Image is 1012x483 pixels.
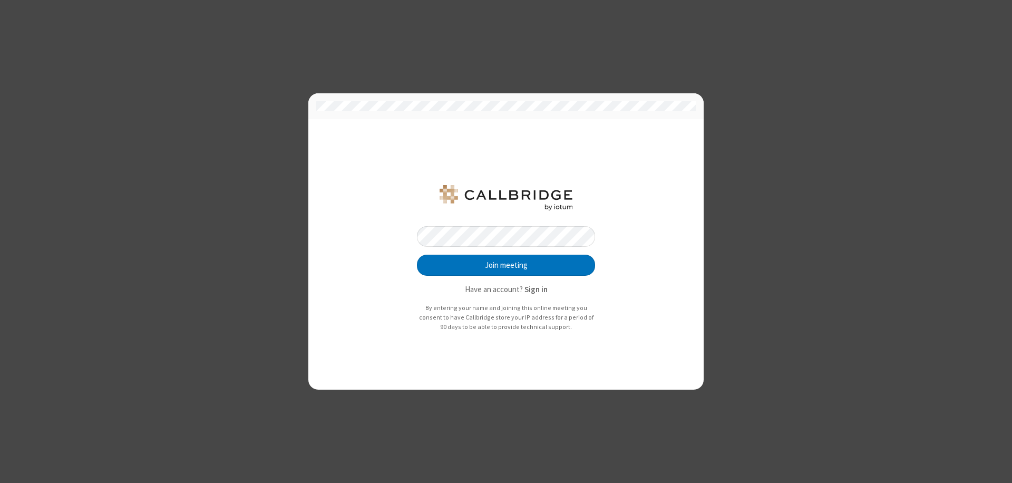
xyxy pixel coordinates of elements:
strong: Sign in [524,284,548,294]
p: By entering your name and joining this online meeting you consent to have Callbridge store your I... [417,303,595,331]
p: Have an account? [417,284,595,296]
img: QA Selenium DO NOT DELETE OR CHANGE [437,185,575,210]
button: Sign in [524,284,548,296]
button: Join meeting [417,255,595,276]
